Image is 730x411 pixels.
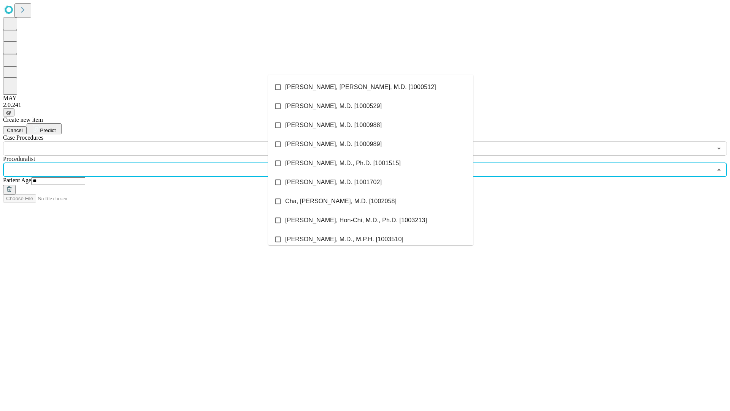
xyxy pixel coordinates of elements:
[27,123,62,134] button: Predict
[3,95,727,102] div: MAY
[714,143,724,154] button: Open
[285,178,382,187] span: [PERSON_NAME], M.D. [1001702]
[285,121,382,130] span: [PERSON_NAME], M.D. [1000988]
[285,83,436,92] span: [PERSON_NAME], [PERSON_NAME], M.D. [1000512]
[3,126,27,134] button: Cancel
[285,235,403,244] span: [PERSON_NAME], M.D., M.P.H. [1003510]
[3,108,14,116] button: @
[7,127,23,133] span: Cancel
[285,159,401,168] span: [PERSON_NAME], M.D., Ph.D. [1001515]
[40,127,56,133] span: Predict
[285,216,427,225] span: [PERSON_NAME], Hon-Chi, M.D., Ph.D. [1003213]
[3,156,35,162] span: Proceduralist
[3,102,727,108] div: 2.0.241
[285,197,397,206] span: Cha, [PERSON_NAME], M.D. [1002058]
[714,164,724,175] button: Close
[3,116,43,123] span: Create new item
[285,102,382,111] span: [PERSON_NAME], M.D. [1000529]
[3,134,43,141] span: Scheduled Procedure
[285,140,382,149] span: [PERSON_NAME], M.D. [1000989]
[3,177,31,183] span: Patient Age
[6,110,11,115] span: @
